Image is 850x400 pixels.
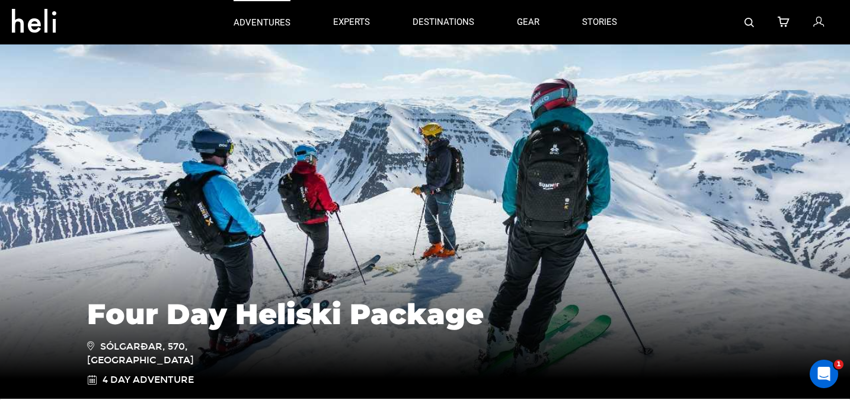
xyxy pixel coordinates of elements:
[87,298,763,330] h1: Four Day Heliski Package
[413,16,474,28] p: destinations
[333,16,370,28] p: experts
[87,339,256,367] span: Sólgarðar, 570, [GEOGRAPHIC_DATA]
[810,360,838,388] iframe: Intercom live chat
[834,360,843,369] span: 1
[234,17,290,29] p: adventures
[744,18,754,27] img: search-bar-icon.svg
[103,373,194,387] span: 4 Day Adventure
